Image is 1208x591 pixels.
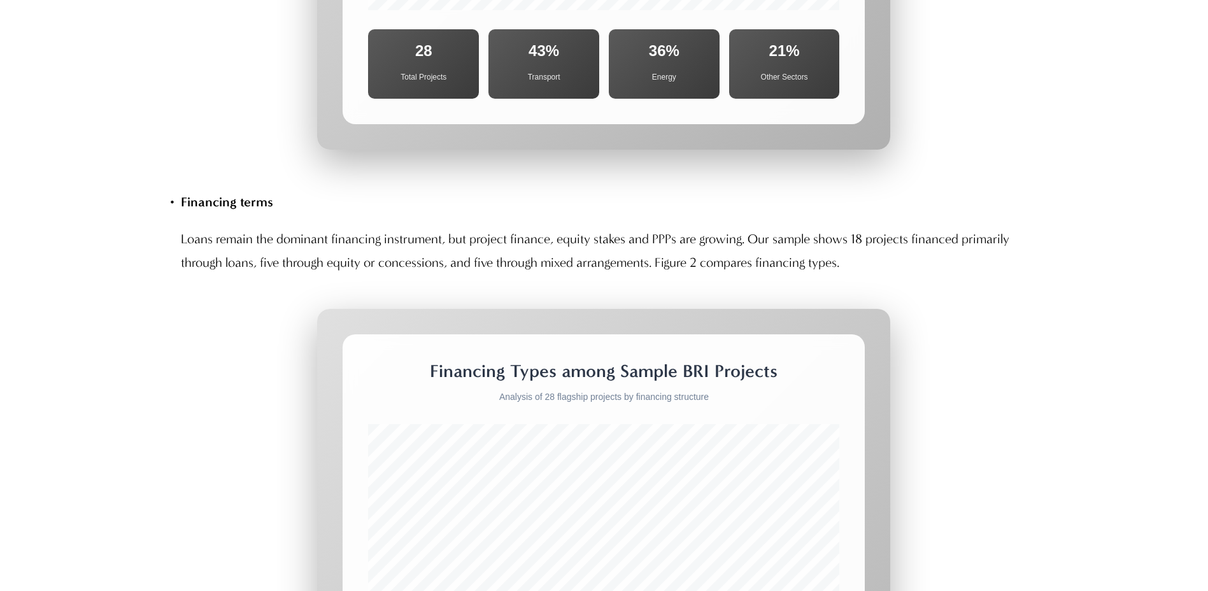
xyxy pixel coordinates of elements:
[683,360,709,383] div: BRI
[378,39,469,62] span: 28
[620,360,678,383] div: Sample
[368,389,839,405] p: Analysis of 28 flagship projects by financing structure
[618,39,710,62] span: 36%
[739,66,830,89] span: Other Sectors
[181,227,1053,274] p: Loans remain the dominant financing instrument, but project finance, equity stakes and PPPs are g...
[430,360,505,383] div: Financing
[739,39,830,62] span: 21%
[562,360,615,383] div: among
[714,360,778,383] div: Projects
[181,194,273,210] strong: Financing terms
[498,39,590,62] span: 43%
[378,66,469,89] span: Total Projects
[510,360,557,383] div: Types
[618,66,710,89] span: Energy
[498,66,590,89] span: Transport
